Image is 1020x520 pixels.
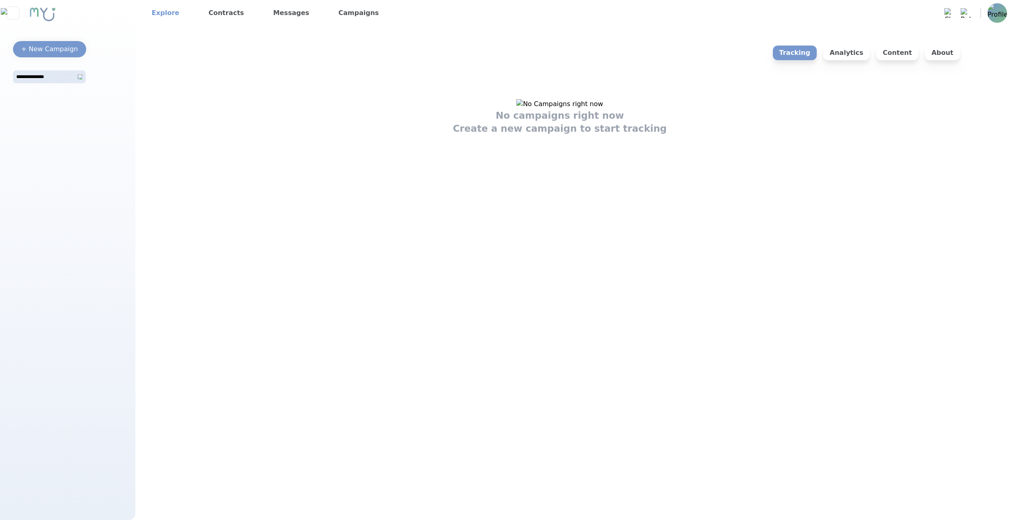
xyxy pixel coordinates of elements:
[496,109,624,122] h1: No campaigns right now
[335,7,382,20] a: Campaigns
[21,44,78,54] div: + New Campaign
[823,46,870,60] p: Analytics
[987,3,1007,23] img: Profile
[148,7,183,20] a: Explore
[453,122,667,135] h1: Create a new campaign to start tracking
[961,8,970,18] img: Bell
[1,8,25,18] img: Close sidebar
[205,7,247,20] a: Contracts
[270,7,312,20] a: Messages
[773,46,817,60] p: Tracking
[876,46,918,60] p: Content
[944,8,954,18] img: Chat
[13,41,86,57] button: + New Campaign
[925,46,960,60] p: About
[516,99,603,109] img: No Campaigns right now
